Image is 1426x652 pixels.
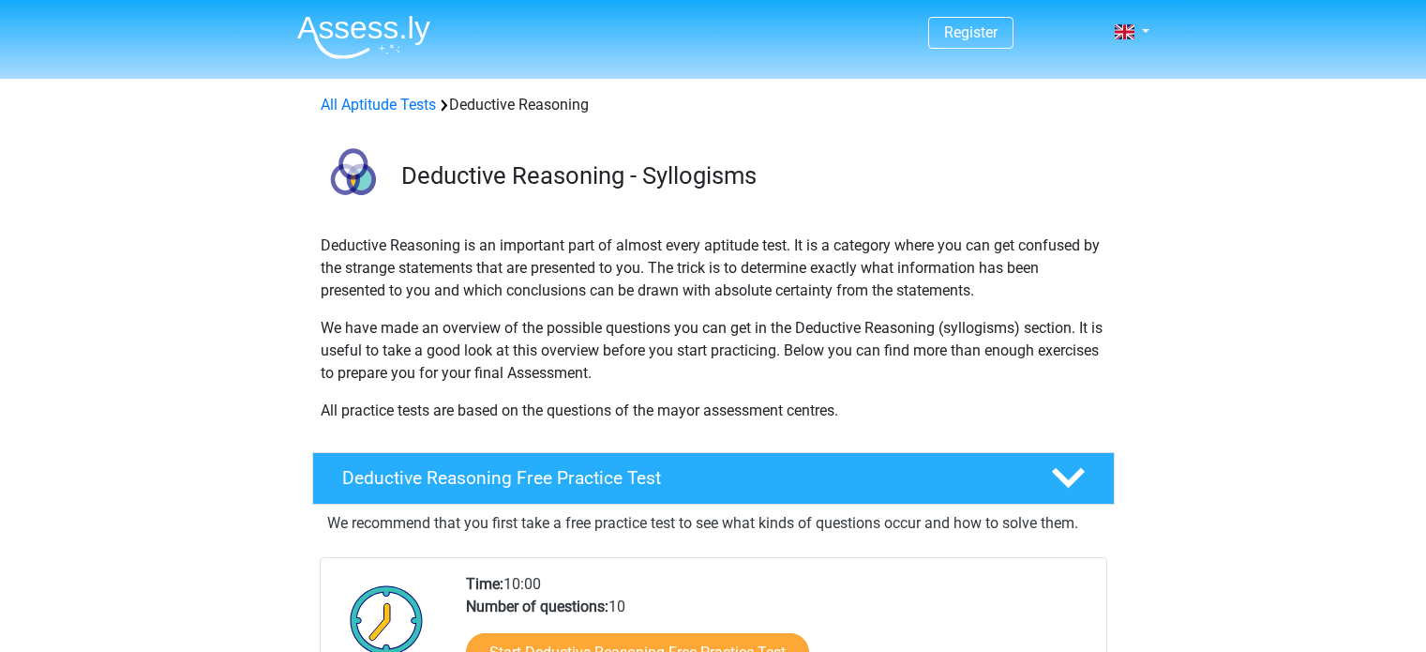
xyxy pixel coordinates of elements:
a: All Aptitude Tests [321,96,436,114]
img: Assessly [297,15,430,59]
p: Deductive Reasoning is an important part of almost every aptitude test. It is a category where yo... [321,235,1106,302]
a: Register [944,23,998,41]
p: All practice tests are based on the questions of the mayor assessment centres. [321,400,1106,422]
b: Number of questions: [466,598,608,615]
p: We have made an overview of the possible questions you can get in the Deductive Reasoning (syllog... [321,317,1106,385]
a: Deductive Reasoning Free Practice Test [305,452,1122,505]
h3: Deductive Reasoning - Syllogisms [401,161,1100,190]
h4: Deductive Reasoning Free Practice Test [342,467,1021,489]
img: deductive reasoning [313,139,393,219]
div: Deductive Reasoning [313,94,1114,116]
b: Time: [466,575,503,593]
p: We recommend that you first take a free practice test to see what kinds of questions occur and ho... [327,512,1100,535]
